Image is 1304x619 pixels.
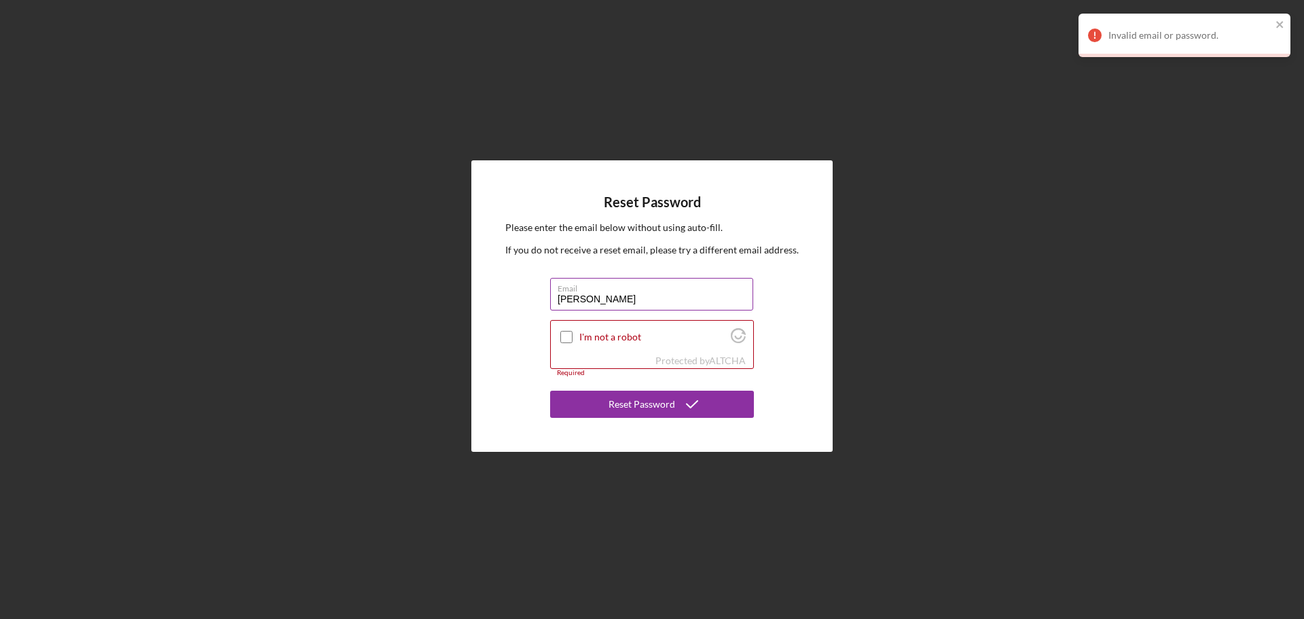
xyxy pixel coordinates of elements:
div: Reset Password [609,391,675,418]
a: Visit Altcha.org [709,355,746,366]
button: close [1275,19,1285,32]
p: If you do not receive a reset email, please try a different email address. [505,243,799,258]
label: I'm not a robot [579,332,727,342]
h4: Reset Password [604,194,701,210]
p: Please enter the email below without using auto-fill. [505,220,799,235]
div: Protected by [655,355,746,366]
a: Visit Altcha.org [731,334,746,345]
div: Invalid email or password. [1108,30,1271,41]
button: Reset Password [550,391,754,418]
label: Email [558,279,753,294]
div: Required [550,369,754,377]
